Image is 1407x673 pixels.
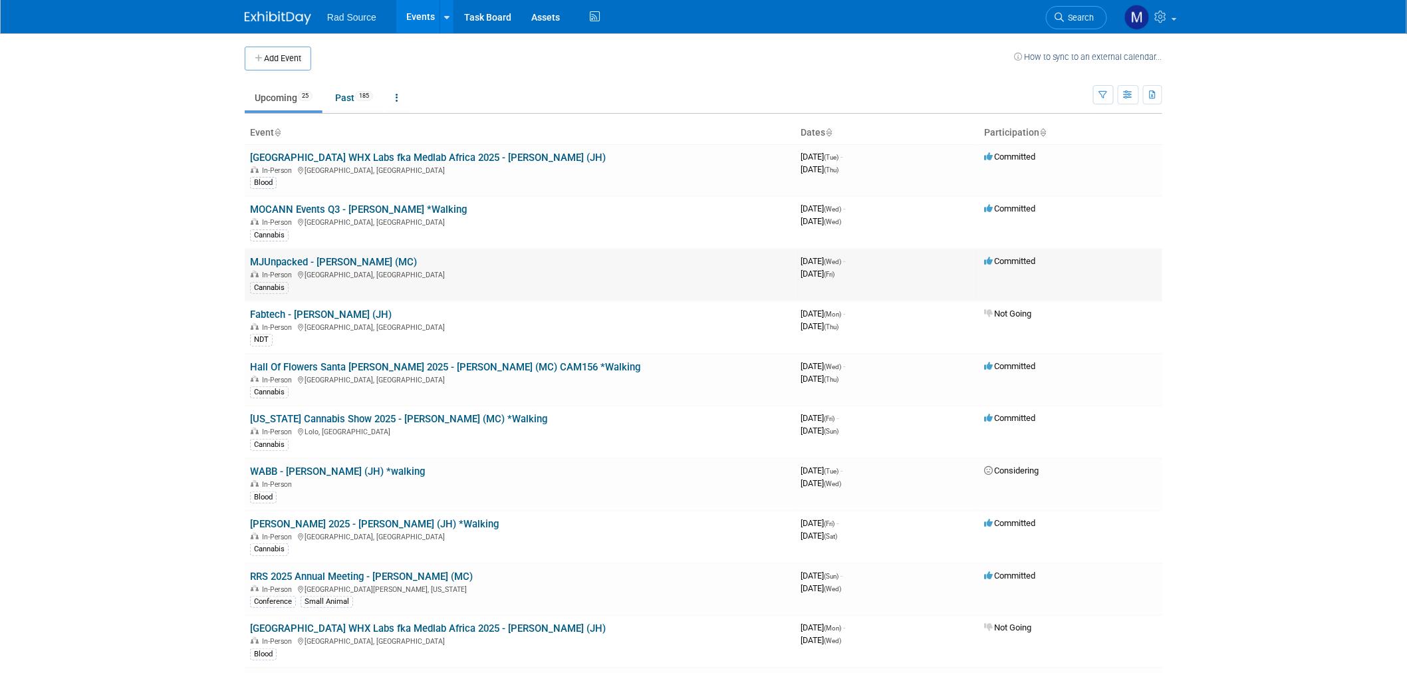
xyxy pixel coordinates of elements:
[984,413,1035,423] span: Committed
[824,166,838,174] span: (Thu)
[801,466,842,475] span: [DATE]
[801,478,841,488] span: [DATE]
[824,376,838,383] span: (Thu)
[824,271,834,278] span: (Fri)
[984,571,1035,581] span: Committed
[250,571,473,583] a: RRS 2025 Annual Meeting - [PERSON_NAME] (MC)
[251,166,259,173] img: In-Person Event
[251,637,259,644] img: In-Person Event
[984,518,1035,528] span: Committed
[1124,5,1150,30] img: Melissa Conboy
[801,622,845,632] span: [DATE]
[984,309,1031,319] span: Not Going
[843,203,845,213] span: -
[250,426,790,436] div: Lolo, [GEOGRAPHIC_DATA]
[801,256,845,266] span: [DATE]
[824,428,838,435] span: (Sun)
[843,622,845,632] span: -
[250,164,790,175] div: [GEOGRAPHIC_DATA], [GEOGRAPHIC_DATA]
[262,637,296,646] span: In-Person
[840,152,842,162] span: -
[250,466,425,477] a: WABB - [PERSON_NAME] (JH) *walking
[250,648,277,660] div: Blood
[801,203,845,213] span: [DATE]
[250,518,499,530] a: [PERSON_NAME] 2025 - [PERSON_NAME] (JH) *Walking
[843,309,845,319] span: -
[250,386,289,398] div: Cannabis
[250,531,790,541] div: [GEOGRAPHIC_DATA], [GEOGRAPHIC_DATA]
[984,622,1031,632] span: Not Going
[801,531,837,541] span: [DATE]
[801,269,834,279] span: [DATE]
[250,491,277,503] div: Blood
[250,269,790,279] div: [GEOGRAPHIC_DATA], [GEOGRAPHIC_DATA]
[251,376,259,382] img: In-Person Event
[250,152,606,164] a: [GEOGRAPHIC_DATA] WHX Labs fka Medlab Africa 2025 - [PERSON_NAME] (JH)
[250,374,790,384] div: [GEOGRAPHIC_DATA], [GEOGRAPHIC_DATA]
[843,256,845,266] span: -
[250,439,289,451] div: Cannabis
[801,321,838,331] span: [DATE]
[298,91,313,101] span: 25
[250,309,392,321] a: Fabtech - [PERSON_NAME] (JH)
[245,122,795,144] th: Event
[250,622,606,634] a: [GEOGRAPHIC_DATA] WHX Labs fka Medlab Africa 2025 - [PERSON_NAME] (JH)
[836,413,838,423] span: -
[801,413,838,423] span: [DATE]
[250,543,289,555] div: Cannabis
[824,480,841,487] span: (Wed)
[824,218,841,225] span: (Wed)
[836,518,838,528] span: -
[824,258,841,265] span: (Wed)
[250,229,289,241] div: Cannabis
[801,518,838,528] span: [DATE]
[1039,127,1046,138] a: Sort by Participation Type
[1064,13,1094,23] span: Search
[824,624,841,632] span: (Mon)
[251,218,259,225] img: In-Person Event
[801,216,841,226] span: [DATE]
[245,85,322,110] a: Upcoming25
[843,361,845,371] span: -
[262,166,296,175] span: In-Person
[250,334,273,346] div: NDT
[824,363,841,370] span: (Wed)
[824,585,841,593] span: (Wed)
[250,583,790,594] div: [GEOGRAPHIC_DATA][PERSON_NAME], [US_STATE]
[795,122,979,144] th: Dates
[250,321,790,332] div: [GEOGRAPHIC_DATA], [GEOGRAPHIC_DATA]
[984,361,1035,371] span: Committed
[245,47,311,70] button: Add Event
[262,585,296,594] span: In-Person
[1014,52,1162,62] a: How to sync to an external calendar...
[979,122,1162,144] th: Participation
[801,164,838,174] span: [DATE]
[801,426,838,436] span: [DATE]
[824,205,841,213] span: (Wed)
[327,12,376,23] span: Rad Source
[274,127,281,138] a: Sort by Event Name
[801,361,845,371] span: [DATE]
[984,466,1039,475] span: Considering
[984,152,1035,162] span: Committed
[825,127,832,138] a: Sort by Start Date
[801,152,842,162] span: [DATE]
[824,311,841,318] span: (Mon)
[824,573,838,580] span: (Sun)
[824,468,838,475] span: (Tue)
[984,203,1035,213] span: Committed
[824,415,834,422] span: (Fri)
[801,583,841,593] span: [DATE]
[245,11,311,25] img: ExhibitDay
[325,85,383,110] a: Past185
[355,91,373,101] span: 185
[251,428,259,434] img: In-Person Event
[251,585,259,592] img: In-Person Event
[250,635,790,646] div: [GEOGRAPHIC_DATA], [GEOGRAPHIC_DATA]
[1046,6,1107,29] a: Search
[824,533,837,540] span: (Sat)
[250,413,547,425] a: [US_STATE] Cannabis Show 2025 - [PERSON_NAME] (MC) *Walking
[250,203,467,215] a: MOCANN Events Q3 - [PERSON_NAME] *Walking
[251,480,259,487] img: In-Person Event
[801,571,842,581] span: [DATE]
